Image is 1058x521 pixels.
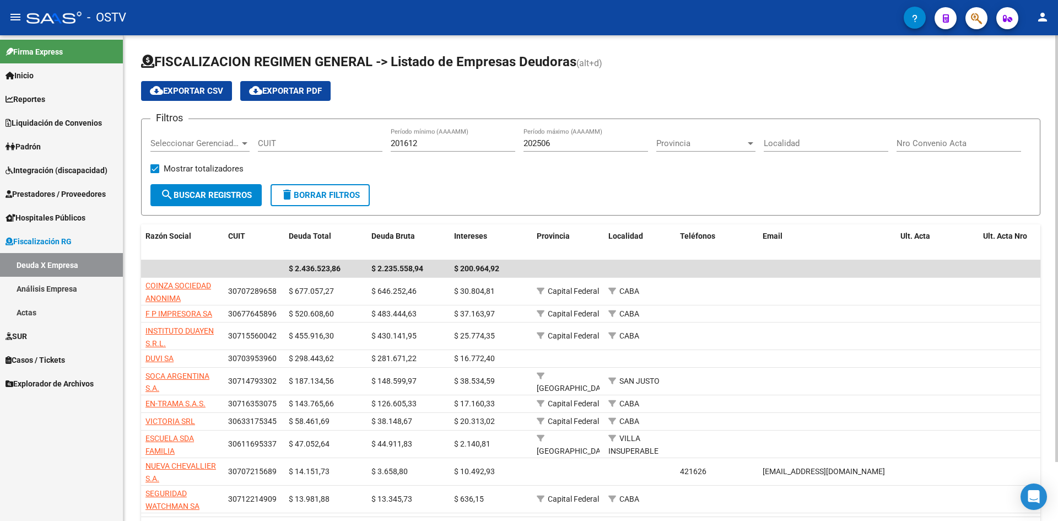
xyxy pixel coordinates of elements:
[6,46,63,58] span: Firma Express
[150,184,262,206] button: Buscar Registros
[145,326,214,348] span: INSTITUTO DUAYEN S.R.L.
[619,377,660,385] span: SAN JUSTO
[289,354,334,363] span: $ 298.443,62
[371,331,417,340] span: $ 430.141,95
[289,417,330,426] span: $ 58.461,69
[532,224,604,261] datatable-header-cell: Provincia
[289,399,334,408] span: $ 143.765,66
[284,224,367,261] datatable-header-cell: Deuda Total
[145,461,216,483] span: NUEVA CHEVALLIER S.A.
[145,232,191,240] span: Razón Social
[6,354,65,366] span: Casos / Tickets
[280,190,360,200] span: Borrar Filtros
[758,224,896,261] datatable-header-cell: Email
[145,354,174,363] span: DUVI SA
[141,224,224,261] datatable-header-cell: Razón Social
[224,224,284,261] datatable-header-cell: CUIT
[371,495,412,503] span: $ 13.345,73
[371,417,412,426] span: $ 38.148,67
[228,467,277,476] span: 30707215689
[141,81,232,101] button: Exportar CSV
[6,235,72,248] span: Fiscalización RG
[371,354,417,363] span: $ 281.671,22
[548,417,599,426] span: Capital Federal
[228,377,277,385] span: 30714793302
[537,447,611,455] span: [GEOGRAPHIC_DATA]
[289,287,334,296] span: $ 677.057,27
[454,264,499,273] span: $ 200.964,92
[150,110,188,126] h3: Filtros
[280,188,294,201] mat-icon: delete
[371,439,412,448] span: $ 44.911,83
[454,354,495,363] span: $ 16.772,40
[619,331,639,340] span: CABA
[619,399,639,408] span: CABA
[983,232,1027,240] span: Ult. Acta Nro
[160,188,174,201] mat-icon: search
[900,232,930,240] span: Ult. Acta
[141,54,576,69] span: FISCALIZACION REGIMEN GENERAL -> Listado de Empresas Deudoras
[454,377,495,385] span: $ 38.534,59
[164,162,244,175] span: Mostrar totalizadores
[160,190,252,200] span: Buscar Registros
[145,372,209,393] span: SOCA ARGENTINA S.A.
[228,417,277,426] span: 30633175345
[6,188,106,200] span: Prestadores / Proveedores
[6,69,34,82] span: Inicio
[87,6,126,30] span: - OSTV
[145,489,199,511] span: SEGURIDAD WATCHMAN SA
[145,399,206,408] span: EN-TRAMA S.A.S.
[371,377,417,385] span: $ 148.599,97
[896,224,979,261] datatable-header-cell: Ult. Acta
[548,331,599,340] span: Capital Federal
[576,58,602,68] span: (alt+d)
[604,224,676,261] datatable-header-cell: Localidad
[145,281,211,303] span: COINZA SOCIEDAD ANONIMA
[289,439,330,448] span: $ 47.052,64
[289,264,341,273] span: $ 2.436.523,86
[619,417,639,426] span: CABA
[371,309,417,318] span: $ 483.444,63
[6,164,107,176] span: Integración (discapacidad)
[145,417,195,426] span: VICTORIA SRL
[763,467,885,476] span: [EMAIL_ADDRESS][DOMAIN_NAME]
[371,399,417,408] span: $ 126.605,33
[454,287,495,296] span: $ 30.804,81
[6,117,102,129] span: Liquidación de Convenios
[249,86,322,96] span: Exportar PDF
[454,232,487,240] span: Intereses
[145,434,194,455] span: ESCUELA SDA FAMILIA
[6,330,27,342] span: SUR
[454,399,495,408] span: $ 17.160,33
[228,287,277,296] span: 30707289658
[454,467,495,476] span: $ 10.492,93
[228,331,277,340] span: 30715560042
[454,439,490,448] span: $ 2.140,81
[289,495,330,503] span: $ 13.981,88
[548,495,599,503] span: Capital Federal
[289,309,334,318] span: $ 520.608,60
[537,232,570,240] span: Provincia
[6,212,85,224] span: Hospitales Públicos
[454,309,495,318] span: $ 37.163,97
[228,232,245,240] span: CUIT
[656,138,746,148] span: Provincia
[619,495,639,503] span: CABA
[6,141,41,153] span: Padrón
[371,264,423,273] span: $ 2.235.558,94
[9,10,22,24] mat-icon: menu
[150,86,223,96] span: Exportar CSV
[371,232,415,240] span: Deuda Bruta
[289,232,331,240] span: Deuda Total
[454,495,484,503] span: $ 636,15
[228,495,277,503] span: 30712214909
[537,384,611,393] span: [GEOGRAPHIC_DATA]
[680,467,706,476] span: 421626
[619,287,639,296] span: CABA
[228,399,277,408] span: 30716353075
[367,224,450,261] datatable-header-cell: Deuda Bruta
[1021,484,1047,510] div: Open Intercom Messenger
[454,417,495,426] span: $ 20.313,02
[145,309,212,318] span: F P IMPRESORA SA
[676,224,758,261] datatable-header-cell: Teléfonos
